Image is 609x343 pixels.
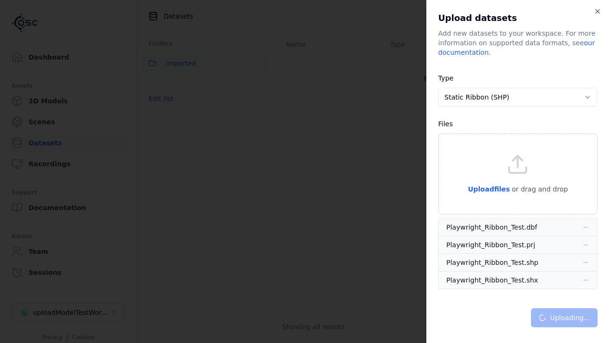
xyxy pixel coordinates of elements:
[438,120,453,128] label: Files
[446,222,537,232] div: Playwright_Ribbon_Test.dbf
[438,74,453,82] label: Type
[438,11,598,25] h2: Upload datasets
[468,185,510,193] span: Upload files
[446,258,538,267] div: Playwright_Ribbon_Test.shp
[446,240,535,250] div: Playwright_Ribbon_Test.prj
[510,183,568,195] p: or drag and drop
[438,29,598,57] div: Add new datasets to your workspace. For more information on supported data formats, see .
[446,275,538,285] div: Playwright_Ribbon_Test.shx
